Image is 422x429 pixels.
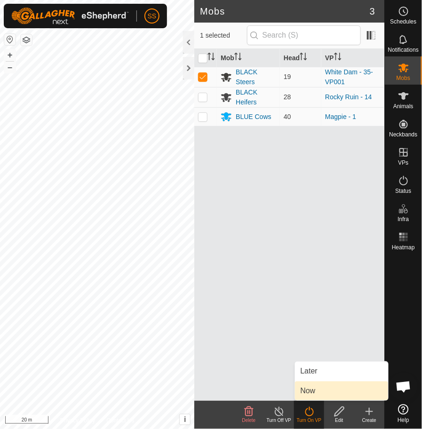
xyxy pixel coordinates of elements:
[200,6,370,17] h2: Mobs
[207,54,215,62] p-sorticon: Activate to sort
[148,11,157,21] span: SS
[370,4,375,18] span: 3
[295,362,388,381] li: Later
[388,47,419,53] span: Notifications
[398,417,409,423] span: Help
[284,93,291,101] span: 28
[325,113,356,120] a: Magpie - 1
[390,373,418,401] div: Open chat
[60,417,96,425] a: Privacy Policy
[385,400,422,427] a: Help
[11,8,129,24] img: Gallagher Logo
[334,54,342,62] p-sorticon: Activate to sort
[4,49,16,61] button: +
[397,75,410,81] span: Mobs
[280,49,321,67] th: Head
[247,25,361,45] input: Search (S)
[4,62,16,73] button: –
[4,34,16,45] button: Reset Map
[398,216,409,222] span: Infra
[284,113,291,120] span: 40
[325,93,372,101] a: Rocky Ruin - 14
[234,54,242,62] p-sorticon: Activate to sort
[295,381,388,400] li: Now
[354,417,384,424] div: Create
[236,87,276,107] div: BLACK Heifers
[321,49,384,67] th: VP
[324,417,354,424] div: Edit
[294,417,324,424] div: Turn On VP
[180,414,190,425] button: i
[184,415,186,423] span: i
[300,54,307,62] p-sorticon: Activate to sort
[217,49,280,67] th: Mob
[390,19,416,24] span: Schedules
[393,103,414,109] span: Animals
[284,73,291,80] span: 19
[21,34,32,46] button: Map Layers
[106,417,134,425] a: Contact Us
[301,385,316,397] span: Now
[200,31,247,40] span: 1 selected
[236,67,276,87] div: BLACK Steers
[398,160,408,166] span: VPs
[389,132,417,137] span: Neckbands
[242,418,256,423] span: Delete
[236,112,271,122] div: BLUE Cows
[395,188,411,194] span: Status
[392,245,415,250] span: Heatmap
[264,417,294,424] div: Turn Off VP
[325,68,373,86] a: White Dam - 35-VP001
[301,365,318,377] span: Later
